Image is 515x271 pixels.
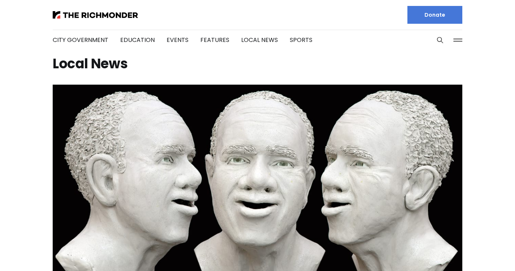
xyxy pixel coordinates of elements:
a: Sports [290,36,312,44]
a: Events [167,36,188,44]
img: The Richmonder [53,11,138,19]
a: Donate [407,6,462,24]
a: Features [200,36,229,44]
a: City Government [53,36,108,44]
button: Search this site [434,35,446,46]
h1: Local News [53,58,462,70]
a: Education [120,36,155,44]
a: Local News [241,36,278,44]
